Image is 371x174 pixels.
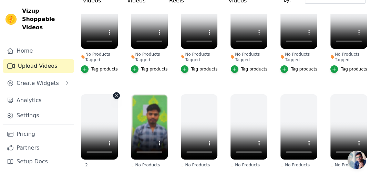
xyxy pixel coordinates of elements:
div: No Products Tagged [230,52,267,63]
div: No Products Tagged [181,52,218,63]
div: Tag products [141,66,168,72]
button: Create Widgets [3,76,74,90]
button: Tag products [280,65,317,73]
img: Vizup [6,14,17,25]
div: Open chat [348,151,366,169]
div: Tag products [291,66,317,72]
a: Partners [3,141,74,155]
div: Tag products [341,66,367,72]
button: Tag products [81,65,118,73]
span: Vizup Shoppable Videos [22,7,71,32]
button: Tag products [330,65,367,73]
div: No Products Tagged [230,162,267,173]
button: Video Delete [113,92,120,99]
a: Settings [3,109,74,122]
a: Pricing [3,127,74,141]
a: Upload Videos [3,59,74,73]
div: No Products Tagged [330,52,367,63]
div: No Products Tagged [280,52,317,63]
div: No Products Tagged [181,162,218,173]
a: Analytics [3,94,74,107]
a: Home [3,44,74,58]
div: Tag products [191,66,218,72]
span: Create Widgets [17,79,59,87]
div: No Products Tagged [280,162,317,173]
div: Tag products [241,66,268,72]
div: No Products Tagged [330,162,367,173]
button: Tag products [181,65,218,73]
div: No Products Tagged [81,52,118,63]
button: Tag products [131,65,168,73]
div: 2 products tagged [81,162,118,173]
div: No Products Tagged [131,52,168,63]
div: Tag products [91,66,118,72]
button: Tag products [231,65,268,73]
div: No Products Tagged [131,162,168,173]
a: Setup Docs [3,155,74,168]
